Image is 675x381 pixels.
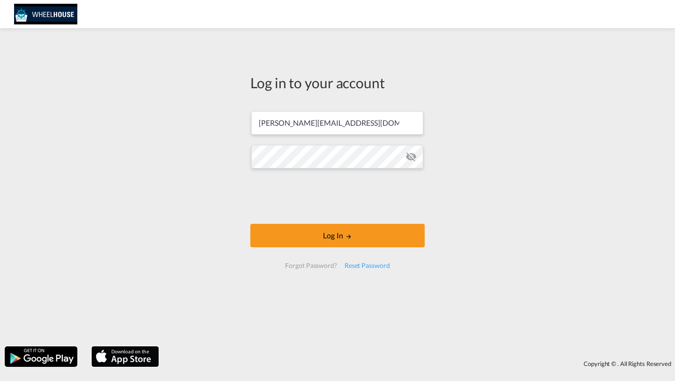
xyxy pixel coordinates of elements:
[266,178,409,214] iframe: reCAPTCHA
[250,73,425,92] div: Log in to your account
[251,111,423,135] input: Enter email/phone number
[14,4,77,25] img: 186c01200b8911efbb3e93c29cf9ca86.jpg
[281,257,340,274] div: Forgot Password?
[341,257,394,274] div: Reset Password
[164,356,675,372] div: Copyright © . All Rights Reserved
[405,151,417,162] md-icon: icon-eye-off
[250,224,425,247] button: LOGIN
[90,345,160,368] img: apple.png
[4,345,78,368] img: google.png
